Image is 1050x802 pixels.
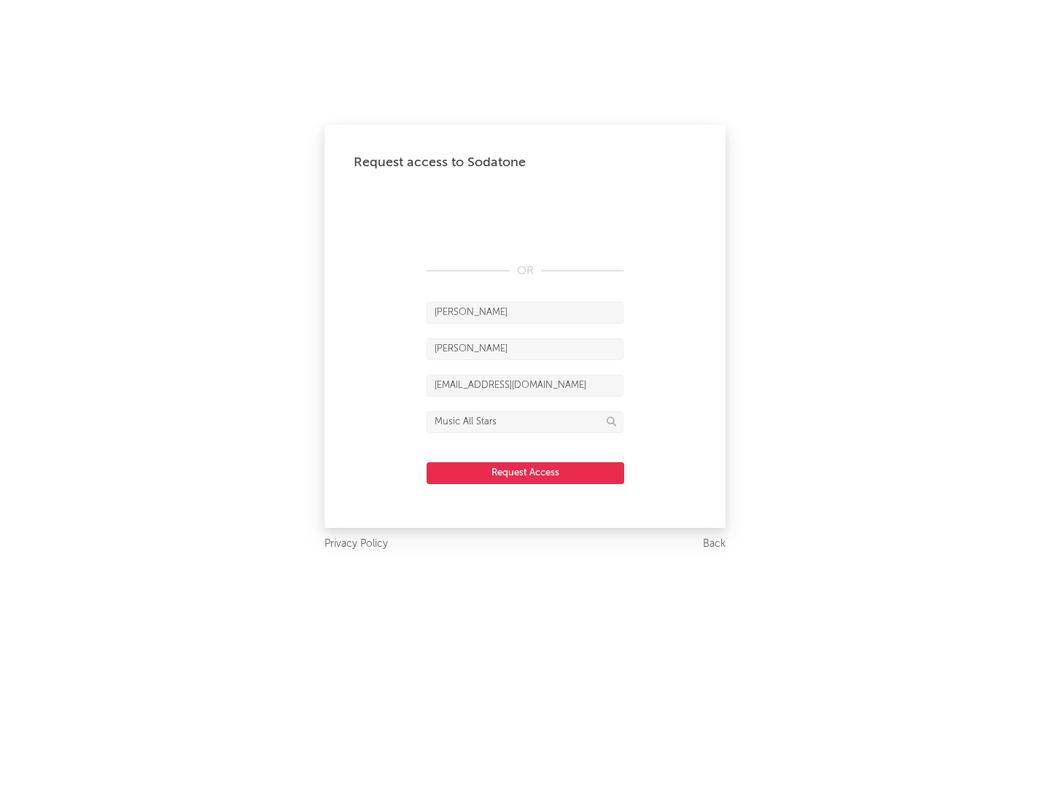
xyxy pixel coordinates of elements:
input: Last Name [427,338,623,360]
div: OR [427,262,623,280]
button: Request Access [427,462,624,484]
div: Request access to Sodatone [354,154,696,171]
input: First Name [427,302,623,324]
input: Email [427,375,623,397]
a: Back [703,535,726,553]
a: Privacy Policy [324,535,388,553]
input: Division [427,411,623,433]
